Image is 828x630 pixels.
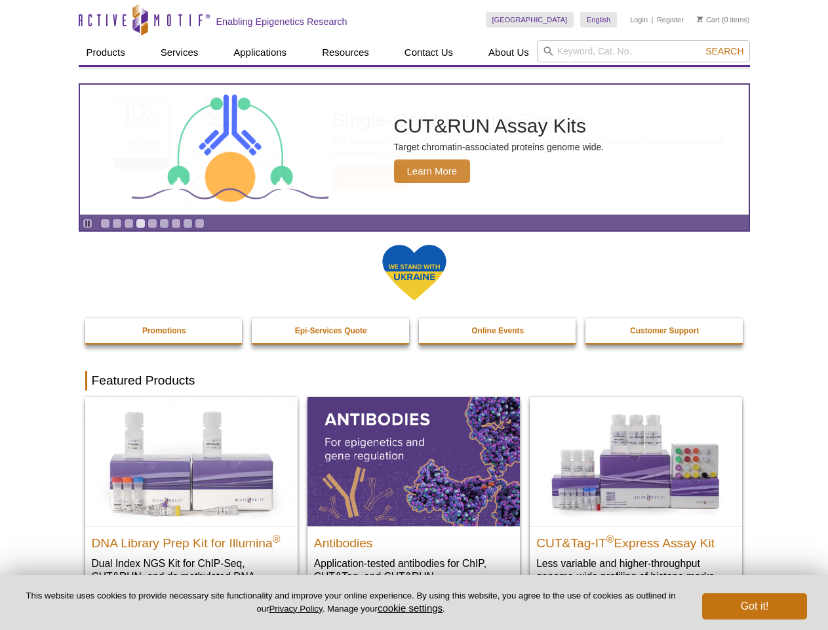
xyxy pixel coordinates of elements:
[701,45,747,57] button: Search
[382,243,447,302] img: We Stand With Ukraine
[80,85,749,215] a: CUT&RUN Assay Kits CUT&RUN Assay Kits Target chromatin-associated proteins genome wide. Learn More
[397,40,461,65] a: Contact Us
[195,219,205,228] a: Go to slide 9
[132,90,328,210] img: CUT&RUN Assay Kits
[273,533,281,544] sup: ®
[295,326,367,335] strong: Epi-Services Quote
[314,40,377,65] a: Resources
[702,593,807,619] button: Got it!
[314,556,513,583] p: Application-tested antibodies for ChIP, CUT&Tag, and CUT&RUN.
[630,15,648,24] a: Login
[394,159,471,183] span: Learn More
[530,397,742,596] a: CUT&Tag-IT® Express Assay Kit CUT&Tag-IT®Express Assay Kit Less variable and higher-throughput ge...
[85,397,298,609] a: DNA Library Prep Kit for Illumina DNA Library Prep Kit for Illumina® Dual Index NGS Kit for ChIP-...
[136,219,146,228] a: Go to slide 4
[697,15,720,24] a: Cart
[21,590,680,615] p: This website uses cookies to provide necessary site functionality and improve your online experie...
[226,40,294,65] a: Applications
[307,397,520,526] img: All Antibodies
[83,219,92,228] a: Toggle autoplay
[85,397,298,526] img: DNA Library Prep Kit for Illumina
[394,141,604,153] p: Target chromatin-associated proteins genome wide.
[537,40,750,62] input: Keyword, Cat. No.
[536,556,736,583] p: Less variable and higher-throughput genome-wide profiling of histone marks​.
[216,16,347,28] h2: Enabling Epigenetics Research
[79,40,133,65] a: Products
[85,371,743,390] h2: Featured Products
[148,219,157,228] a: Go to slide 5
[252,318,410,343] a: Epi-Services Quote
[536,530,736,550] h2: CUT&Tag-IT Express Assay Kit
[580,12,617,28] a: English
[153,40,207,65] a: Services
[481,40,537,65] a: About Us
[697,16,703,22] img: Your Cart
[80,85,749,215] article: CUT&RUN Assay Kits
[606,533,614,544] sup: ®
[85,318,244,343] a: Promotions
[657,15,684,24] a: Register
[419,318,578,343] a: Online Events
[630,326,699,335] strong: Customer Support
[171,219,181,228] a: Go to slide 7
[530,397,742,526] img: CUT&Tag-IT® Express Assay Kit
[124,219,134,228] a: Go to slide 3
[100,219,110,228] a: Go to slide 1
[378,602,443,614] button: cookie settings
[307,397,520,596] a: All Antibodies Antibodies Application-tested antibodies for ChIP, CUT&Tag, and CUT&RUN.
[486,12,574,28] a: [GEOGRAPHIC_DATA]
[471,326,524,335] strong: Online Events
[142,326,186,335] strong: Promotions
[314,530,513,550] h2: Antibodies
[269,604,322,614] a: Privacy Policy
[585,318,744,343] a: Customer Support
[92,530,291,550] h2: DNA Library Prep Kit for Illumina
[697,12,750,28] li: (0 items)
[183,219,193,228] a: Go to slide 8
[112,219,122,228] a: Go to slide 2
[92,556,291,597] p: Dual Index NGS Kit for ChIP-Seq, CUT&RUN, and ds methylated DNA assays.
[159,219,169,228] a: Go to slide 6
[652,12,654,28] li: |
[394,116,604,136] h2: CUT&RUN Assay Kits
[705,46,743,56] span: Search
